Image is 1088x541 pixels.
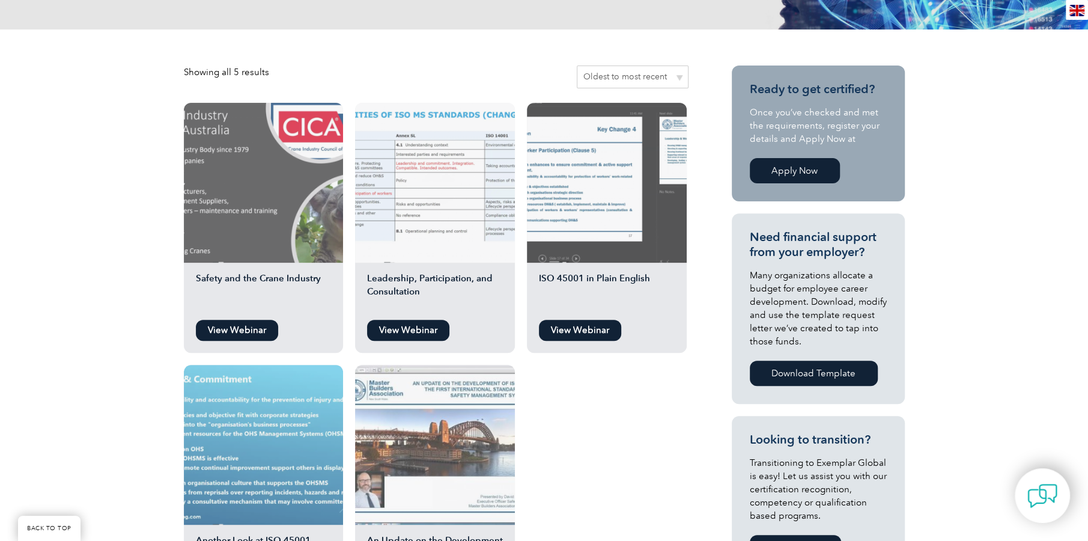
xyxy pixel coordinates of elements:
p: Once you’ve checked and met the requirements, register your details and Apply Now at [750,106,887,145]
select: Shop order [577,66,688,88]
img: contact-chat.png [1027,481,1057,511]
h3: Need financial support from your employer? [750,230,887,260]
h2: ISO 45001 in Plain English [527,272,687,314]
a: Safety and the Crane Industry [184,103,344,314]
a: Leadership, Participation, and Consultation [355,103,515,314]
a: View Webinar [367,320,449,341]
img: An Update on the Development of ISO 45001: The First International Standard for Safety Management... [355,365,515,525]
a: Download Template [750,361,878,386]
h3: Looking to transition? [750,432,887,447]
a: View Webinar [539,320,621,341]
a: BACK TO TOP [18,516,81,541]
img: Another Look at ISO 45001 [184,365,344,525]
a: ISO 45001 in Plain English [527,103,687,314]
h2: Safety and the Crane Industry [184,272,344,314]
img: ISO 45001 in Plain English [527,103,687,263]
p: Transitioning to Exemplar Global is easy! Let us assist you with our certification recognition, c... [750,456,887,522]
h3: Ready to get certified? [750,82,887,97]
img: Leadership, Participation, and Consultation [355,103,515,263]
img: en [1069,5,1084,16]
img: Safety and the Crane Industry [184,103,344,263]
a: Apply Now [750,158,840,183]
a: View Webinar [196,320,278,341]
h2: Leadership, Participation, and Consultation [355,272,515,314]
p: Many organizations allocate a budget for employee career development. Download, modify and use th... [750,269,887,348]
p: Showing all 5 results [184,66,269,79]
